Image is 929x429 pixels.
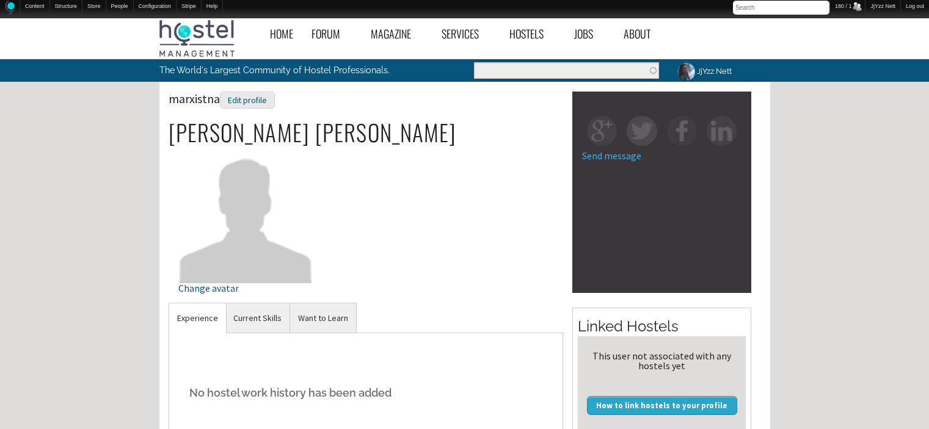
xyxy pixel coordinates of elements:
[432,20,500,48] a: Services
[474,62,659,79] input: Enter the terms you wish to search for.
[225,303,290,333] a: Current Skills
[500,20,565,48] a: Hostels
[667,116,697,146] img: fb-square.png
[290,303,356,333] a: Want to Learn
[302,20,362,48] a: Forum
[220,92,275,109] div: Edit profile
[178,374,554,411] h5: No hostel work history has been added
[169,91,275,106] span: marxistna
[362,20,432,48] a: Magazine
[220,91,275,106] a: Edit profile
[707,116,737,146] img: in-square.png
[5,1,15,15] img: Home
[627,116,657,146] img: tw-square.png
[159,20,235,57] img: Hostel Management Home
[178,283,313,293] div: Change avatar
[587,396,737,414] a: How to link hostels to your profile
[582,150,641,162] a: Send message
[587,116,617,146] img: gp-square.png
[733,1,829,15] input: Search
[578,316,746,337] h2: Linked Hostels
[178,208,313,293] a: Change avatar
[169,120,564,145] h2: [PERSON_NAME] [PERSON_NAME]
[668,59,739,83] a: JjYzz Nett
[676,61,697,82] img: JjYzz Nett's picture
[583,351,741,370] div: This user not associated with any hostels yet
[565,20,614,48] a: Jobs
[178,148,313,283] img: marxistna's picture
[159,59,414,81] p: The World's Largest Community of Hostel Professionals.
[261,20,302,48] a: Home
[169,303,226,333] a: Experience
[614,20,672,48] a: About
